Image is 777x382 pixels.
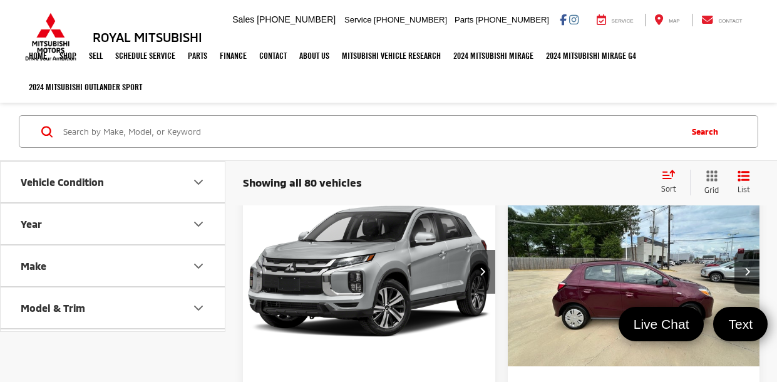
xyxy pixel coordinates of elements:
[1,329,226,370] button: Price
[627,316,696,333] span: Live Chat
[1,245,226,286] button: MakeMake
[109,40,182,71] a: Schedule Service: Opens in a new tab
[257,14,336,24] span: [PHONE_NUMBER]
[62,116,679,147] input: Search by Make, Model, or Keyword
[214,40,253,71] a: Finance
[191,258,206,273] div: Make
[242,177,497,366] div: 2020 Mitsubishi Outlander Sport 2.0 SE 0
[661,184,676,193] span: Sort
[734,250,759,294] button: Next image
[507,177,761,366] div: 2022 Mitsubishi Mirage ES 0
[253,40,293,71] a: Contact
[692,14,752,26] a: Contact
[232,14,254,24] span: Sales
[718,18,742,24] span: Contact
[645,14,689,26] a: Map
[23,13,79,61] img: Mitsubishi
[713,307,768,341] a: Text
[655,170,690,195] button: Select sort value
[507,177,761,367] img: 2022 Mitsubishi Mirage ES
[53,40,83,71] a: Shop
[507,177,761,366] a: 2022 Mitsubishi Mirage ES2022 Mitsubishi Mirage ES2022 Mitsubishi Mirage ES2022 Mitsubishi Mirage ES
[612,18,634,24] span: Service
[704,185,719,195] span: Grid
[455,15,473,24] span: Parts
[619,307,704,341] a: Live Chat
[722,316,759,333] span: Text
[540,40,642,71] a: 2024 Mitsubishi Mirage G4
[587,14,643,26] a: Service
[669,18,679,24] span: Map
[560,14,567,24] a: Facebook: Click to visit our Facebook page
[1,287,226,328] button: Model & TrimModel & Trim
[182,40,214,71] a: Parts: Opens in a new tab
[1,204,226,244] button: YearYear
[569,14,579,24] a: Instagram: Click to visit our Instagram page
[83,40,109,71] a: Sell
[243,176,362,188] span: Showing all 80 vehicles
[21,218,42,230] div: Year
[447,40,540,71] a: 2024 Mitsubishi Mirage
[470,250,495,294] button: Next image
[374,15,447,24] span: [PHONE_NUMBER]
[93,30,202,44] h3: Royal Mitsubishi
[344,15,371,24] span: Service
[738,184,750,195] span: List
[690,170,728,195] button: Grid View
[191,300,206,315] div: Model & Trim
[242,177,497,366] a: 2020 Mitsubishi Outlander Sport 2.0 SE2020 Mitsubishi Outlander Sport 2.0 SE2020 Mitsubishi Outla...
[23,40,53,71] a: Home
[336,40,447,71] a: Mitsubishi Vehicle Research
[1,162,226,202] button: Vehicle ConditionVehicle Condition
[23,71,148,103] a: 2024 Mitsubishi Outlander SPORT
[242,177,497,367] img: 2020 Mitsubishi Outlander Sport 2.0 SE
[679,116,736,147] button: Search
[728,170,759,195] button: List View
[476,15,549,24] span: [PHONE_NUMBER]
[293,40,336,71] a: About Us
[21,176,104,188] div: Vehicle Condition
[191,216,206,231] div: Year
[191,174,206,189] div: Vehicle Condition
[21,302,85,314] div: Model & Trim
[21,260,46,272] div: Make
